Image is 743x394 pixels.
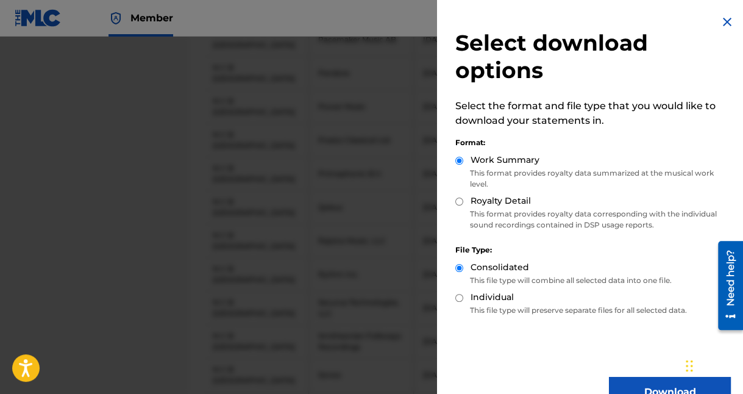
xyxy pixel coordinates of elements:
[108,11,123,26] img: Top Rightsholder
[15,9,62,27] img: MLC Logo
[709,236,743,334] iframe: Resource Center
[471,261,529,274] label: Consolidated
[455,99,731,128] p: Select the format and file type that you would like to download your statements in.
[455,29,731,84] h2: Select download options
[455,168,731,190] p: This format provides royalty data summarized at the musical work level.
[130,11,173,25] span: Member
[686,348,693,384] div: Træk
[682,335,743,394] iframe: Chat Widget
[682,335,743,394] div: Chat-widget
[455,275,731,286] p: This file type will combine all selected data into one file.
[455,209,731,231] p: This format provides royalty data corresponding with the individual sound recordings contained in...
[455,245,731,256] div: File Type:
[455,305,731,316] p: This file type will preserve separate files for all selected data.
[471,195,531,207] label: Royalty Detail
[455,137,731,148] div: Format:
[471,154,539,167] label: Work Summary
[471,291,514,304] label: Individual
